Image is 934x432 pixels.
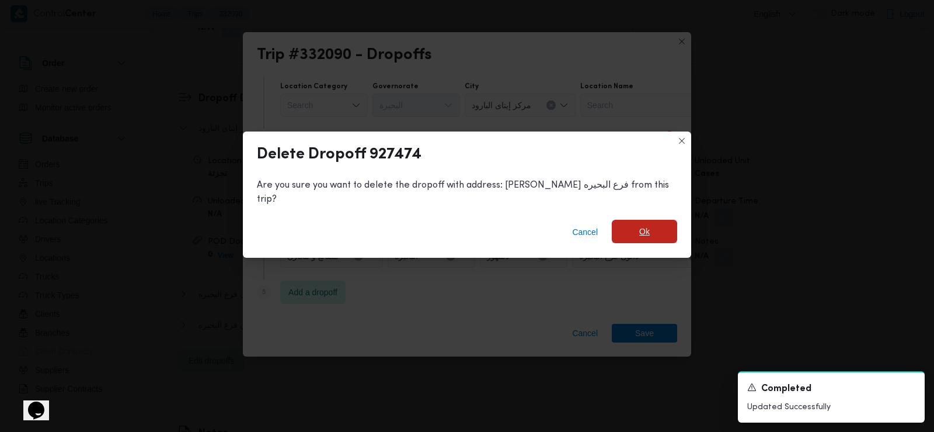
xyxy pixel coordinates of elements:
[257,146,421,164] div: Delete Dropoff 927474
[639,224,650,239] span: Ok
[257,178,677,206] div: Are you sure you want to delete the dropoff with address: [PERSON_NAME] فرع البحيره from this trip?
[612,220,677,243] button: Ok
[747,382,915,396] div: Notification
[12,385,49,420] iframe: chat widget
[761,382,811,396] span: Completed
[567,220,602,244] button: Cancel
[572,225,598,239] span: Cancel
[675,134,689,148] button: Closes this modal window
[747,401,915,413] p: Updated Successfully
